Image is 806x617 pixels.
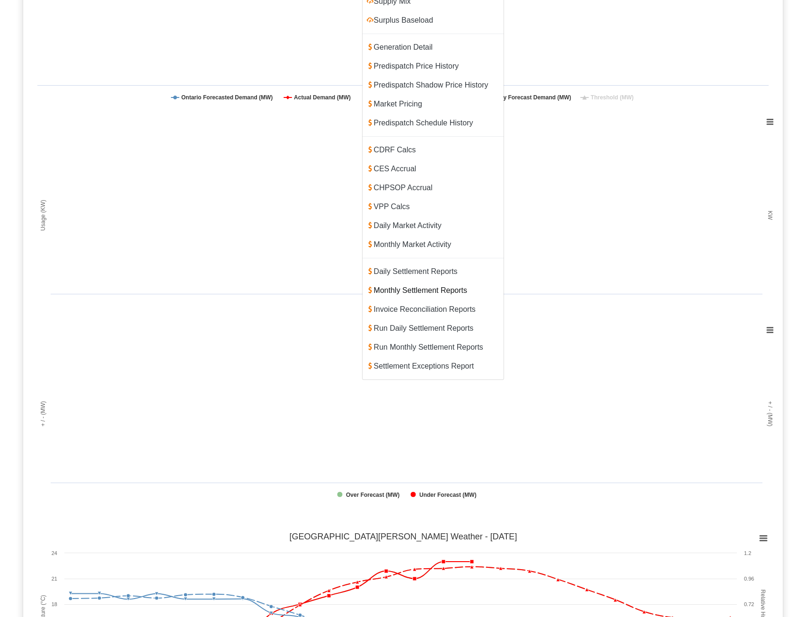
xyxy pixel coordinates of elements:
[363,141,504,159] a: CDRF Calcs
[363,262,504,281] a: Daily Settlement Reports
[363,216,504,235] a: Daily Market Activity
[419,492,477,498] tspan: Under Forecast (MW)
[363,11,504,30] a: Surplus Baseload
[363,300,504,319] a: Invoice Reconciliation Reports
[346,492,399,498] tspan: Over Forecast (MW)
[363,159,504,178] a: CES Accrual
[363,178,504,197] a: CHPSOP Accrual
[363,319,504,338] a: Run Daily Settlement Reports
[52,576,57,582] text: 21
[363,95,504,114] a: Market Pricing
[744,601,754,607] text: 0.72
[294,94,351,101] tspan: Actual Demand (MW)
[290,532,517,542] tspan: [GEOGRAPHIC_DATA][PERSON_NAME] Weather - [DATE]
[744,576,754,582] text: 0.96
[363,38,504,57] a: Generation Detail
[744,550,751,556] text: 1.2
[767,211,773,220] tspan: KW
[363,235,504,254] a: Monthly Market Activity
[363,57,504,76] a: Predispatch Price History
[40,401,46,427] tspan: + / - (MW)
[363,357,504,376] a: Settlement Exceptions Report
[363,197,504,216] a: VPP Calcs
[52,550,57,556] text: 24
[363,76,504,95] a: Predispatch Shadow Price History
[181,94,273,101] tspan: Ontario Forecasted Demand (MW)
[40,200,46,230] tspan: Usage (KW)
[591,94,634,101] tspan: Threshold (MW)
[767,401,773,427] tspan: + / - (MW)
[363,338,504,357] a: Run Monthly Settlement Reports
[52,601,57,607] text: 18
[363,114,504,132] a: Predispatch Schedule History
[473,94,571,101] tspan: IESO Hourly Forecast Demand (MW)
[363,281,504,300] a: Monthly Settlement Reports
